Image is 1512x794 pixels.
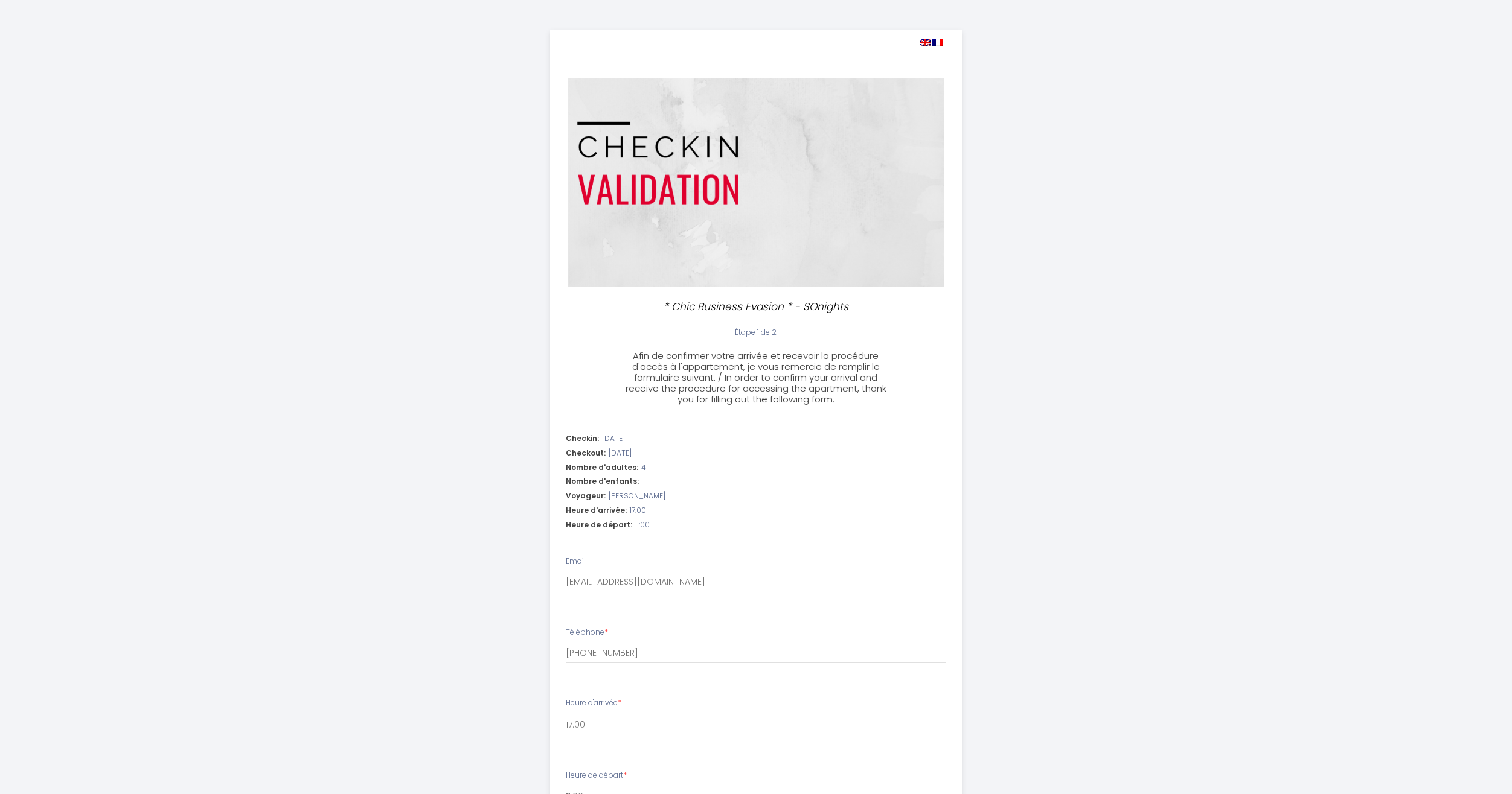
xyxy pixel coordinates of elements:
[932,39,943,46] img: fr.png
[642,476,645,488] span: -
[566,556,586,567] label: Email
[566,505,627,516] span: Heure d'arrivée:
[566,433,599,445] span: Checkin:
[566,448,606,459] span: Checkout:
[566,519,632,531] span: Heure de départ:
[566,770,627,781] label: Heure de départ
[609,448,632,459] span: [DATE]
[566,697,621,709] label: Heure d'arrivée
[920,39,931,46] img: en.png
[735,327,777,337] span: Étape 1 de 2
[566,462,638,474] span: Nombre d'adultes:
[566,627,608,638] label: Téléphone
[602,433,625,445] span: [DATE]
[566,476,639,488] span: Nombre d'enfants:
[609,491,665,502] span: [PERSON_NAME]
[626,349,886,405] span: Afin de confirmer votre arrivée et recevoir la procédure d'accès à l'appartement, je vous remerci...
[630,505,646,516] span: 17:00
[635,519,650,531] span: 11:00
[627,299,885,315] p: * Chic Business Evasion * - SOnights
[566,491,606,502] span: Voyageur:
[641,462,646,474] span: 4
